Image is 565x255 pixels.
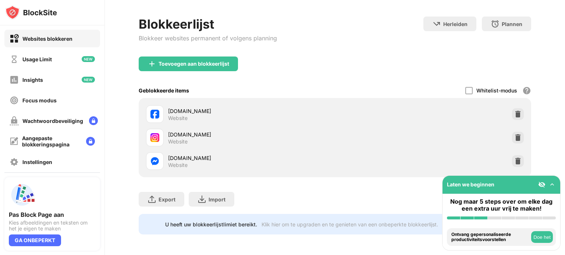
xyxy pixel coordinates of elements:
img: favicons [150,157,159,165]
div: Wachtwoordbeveiliging [22,118,83,124]
div: Kies afbeeldingen en teksten om het je eigen te maken [9,220,96,232]
img: settings-off.svg [10,157,19,167]
div: Blokkeer websites permanent of volgens planning [139,34,277,42]
img: lock-menu.svg [89,116,98,125]
div: Plannen [502,21,522,27]
div: Whitelist-modus [476,87,517,94]
div: Import [209,196,225,203]
div: Pas Block Page aan [9,211,96,218]
div: Klik hier om te upgraden en te genieten van een onbeperkte blokkeerlijst. [262,221,438,227]
div: Website [168,138,188,145]
img: block-on.svg [10,34,19,43]
div: U heeft uw blokkeerlijstlimiet bereikt. [165,221,257,227]
img: push-custom-page.svg [9,182,35,208]
img: logo-blocksite.svg [5,5,57,20]
div: [DOMAIN_NAME] [168,131,335,138]
div: Websites blokkeren [22,36,72,42]
div: Website [168,162,188,168]
div: Usage Limit [22,56,52,62]
div: GA ONBEPERKT [9,234,61,246]
img: insights-off.svg [10,75,19,84]
img: customize-block-page-off.svg [10,137,18,146]
div: Toevoegen aan blokkeerlijst [159,61,229,67]
img: time-usage-off.svg [10,55,19,64]
div: [DOMAIN_NAME] [168,154,335,162]
img: lock-menu.svg [86,137,95,146]
img: eye-not-visible.svg [538,181,546,188]
div: Geblokkeerde items [139,87,189,94]
img: new-icon.svg [82,77,95,83]
button: Doe het [531,231,553,243]
img: password-protection-off.svg [10,116,19,125]
img: favicons [150,110,159,119]
div: Laten we beginnen [447,181,494,187]
img: favicons [150,133,159,142]
div: [DOMAIN_NAME] [168,107,335,115]
div: Insights [22,77,43,83]
div: Export [159,196,175,203]
div: Aangepaste blokkeringspagina [22,135,80,147]
div: Herleiden [443,21,468,27]
div: Website [168,115,188,121]
div: Focus modus [22,97,57,103]
div: Nog maar 5 steps over om elke dag een extra uur vrij te maken! [447,198,556,212]
img: focus-off.svg [10,96,19,105]
div: Ontvang gepersonaliseerde productiviteitsvoorstellen [451,232,529,243]
img: omni-setup-toggle.svg [548,181,556,188]
div: Blokkeerlijst [139,17,277,32]
img: new-icon.svg [82,56,95,62]
div: Instellingen [22,159,52,165]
